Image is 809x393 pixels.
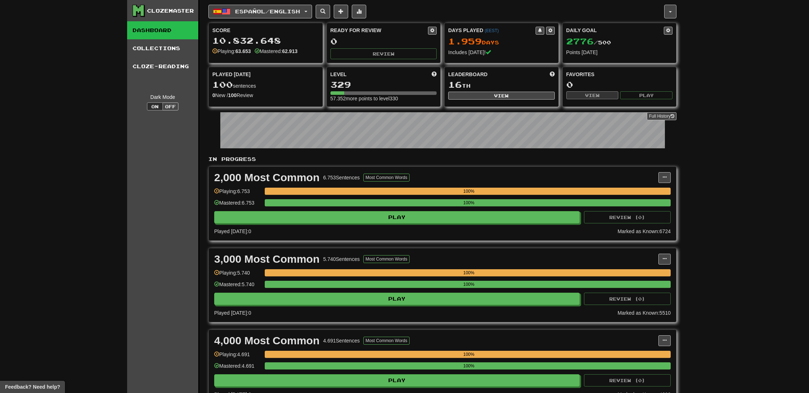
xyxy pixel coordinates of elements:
[330,27,428,34] div: Ready for Review
[550,71,555,78] span: This week in points, UTC
[323,256,360,263] div: 5.740 Sentences
[267,351,671,358] div: 100%
[212,71,251,78] span: Played [DATE]
[212,27,319,34] div: Score
[214,374,580,387] button: Play
[127,39,198,57] a: Collections
[212,92,319,99] div: New / Review
[267,188,671,195] div: 100%
[448,27,536,34] div: Days Played
[618,228,671,235] div: Marked as Known: 6724
[566,80,673,89] div: 0
[448,79,462,89] span: 16
[267,281,671,288] div: 100%
[214,254,320,265] div: 3,000 Most Common
[212,79,233,89] span: 100
[618,309,671,316] div: Marked as Known: 5510
[316,5,330,18] button: Search sentences
[214,211,580,223] button: Play
[566,27,664,35] div: Daily Goal
[647,112,676,120] a: Full History
[448,37,555,46] div: Day s
[448,36,482,46] span: 1.959
[267,269,671,276] div: 100%
[228,92,237,98] strong: 100
[267,199,671,206] div: 100%
[566,36,594,46] span: 2776
[566,91,619,99] button: View
[214,351,261,363] div: Playing: 4.691
[485,28,499,33] a: (EEST)
[214,199,261,211] div: Mastered: 6.753
[214,310,251,316] span: Played [DATE]: 0
[208,5,312,18] button: Español/English
[330,80,437,89] div: 329
[127,21,198,39] a: Dashboard
[208,156,676,163] p: In Progress
[214,188,261,200] div: Playing: 6.753
[363,255,410,263] button: Most Common Words
[584,293,671,305] button: Review (0)
[214,172,320,183] div: 2,000 Most Common
[448,92,555,100] button: View
[214,293,580,305] button: Play
[584,374,671,387] button: Review (0)
[363,174,410,182] button: Most Common Words
[214,269,261,281] div: Playing: 5.740
[330,37,437,46] div: 0
[363,337,410,345] button: Most Common Words
[334,5,348,18] button: Add sentence to collection
[212,92,215,98] strong: 0
[235,8,300,14] span: Español / English
[214,335,320,346] div: 4,000 Most Common
[127,57,198,75] a: Cloze-Reading
[214,362,261,374] div: Mastered: 4.691
[330,48,437,59] button: Review
[133,93,193,101] div: Dark Mode
[584,211,671,223] button: Review (0)
[147,102,163,110] button: On
[620,91,672,99] button: Play
[330,71,347,78] span: Level
[352,5,366,18] button: More stats
[147,7,194,14] div: Clozemaster
[5,383,60,390] span: Open feedback widget
[255,48,298,55] div: Mastered:
[212,36,319,45] div: 10.832.648
[323,337,360,344] div: 4.691 Sentences
[448,71,488,78] span: Leaderboard
[282,48,298,54] strong: 62.913
[566,39,611,45] span: / 500
[212,48,251,55] div: Playing:
[448,80,555,89] div: th
[267,362,671,370] div: 100%
[212,80,319,89] div: sentences
[214,281,261,293] div: Mastered: 5.740
[448,49,555,56] div: Includes [DATE]!
[432,71,437,78] span: Score more points to level up
[566,49,673,56] div: Points [DATE]
[323,174,360,181] div: 6.753 Sentences
[330,95,437,102] div: 57.352 more points to level 330
[163,102,178,110] button: Off
[566,71,673,78] div: Favorites
[214,228,251,234] span: Played [DATE]: 0
[235,48,251,54] strong: 63.653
